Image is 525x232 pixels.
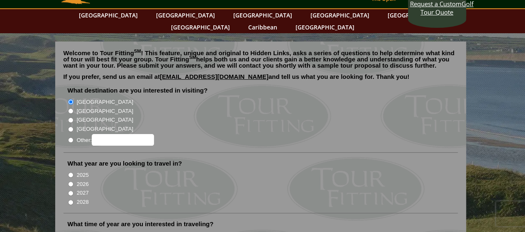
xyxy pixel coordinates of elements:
[75,9,142,21] a: [GEOGRAPHIC_DATA]
[77,98,133,106] label: [GEOGRAPHIC_DATA]
[63,73,458,86] p: If you prefer, send us an email at and tell us what you are looking for. Thank you!
[77,134,154,146] label: Other:
[68,86,208,95] label: What destination are you interested in visiting?
[244,21,281,33] a: Caribbean
[229,9,296,21] a: [GEOGRAPHIC_DATA]
[291,21,359,33] a: [GEOGRAPHIC_DATA]
[189,55,196,60] sup: SM
[92,134,154,146] input: Other:
[152,9,219,21] a: [GEOGRAPHIC_DATA]
[134,49,141,54] sup: SM
[77,189,89,197] label: 2027
[77,116,133,124] label: [GEOGRAPHIC_DATA]
[383,9,451,21] a: [GEOGRAPHIC_DATA]
[77,180,89,188] label: 2026
[77,198,89,206] label: 2028
[160,73,269,80] a: [EMAIL_ADDRESS][DOMAIN_NAME]
[63,50,458,68] p: Welcome to Tour Fitting ! This feature, unique and original to Hidden Links, asks a series of que...
[167,21,234,33] a: [GEOGRAPHIC_DATA]
[77,171,89,179] label: 2025
[77,125,133,133] label: [GEOGRAPHIC_DATA]
[306,9,374,21] a: [GEOGRAPHIC_DATA]
[68,159,182,168] label: What year are you looking to travel in?
[77,107,133,115] label: [GEOGRAPHIC_DATA]
[68,220,214,228] label: What time of year are you interested in traveling?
